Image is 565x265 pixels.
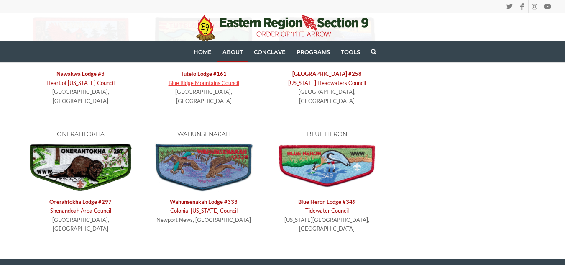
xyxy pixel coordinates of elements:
span: Home [194,49,212,55]
p: [US_STATE][GEOGRAPHIC_DATA], [GEOGRAPHIC_DATA] [276,198,378,234]
a: Heart of [US_STATE] Council [46,80,115,86]
span: Programs [297,49,330,55]
p: Newport News, [GEOGRAPHIC_DATA] [153,198,255,224]
a: Nawakwa Lodge #3 [56,70,105,77]
a: Programs [291,41,335,62]
a: Shenandoah Area Council [50,207,111,214]
span: Conclave [254,49,286,55]
span: About [222,49,243,55]
p: [GEOGRAPHIC_DATA], [GEOGRAPHIC_DATA] [30,69,132,105]
a: Home [188,41,217,62]
a: Blue Heron Lodge #349 [298,198,356,205]
img: 349-Blue Heron [276,142,378,193]
a: [GEOGRAPHIC_DATA] #258 [292,70,362,77]
img: 333-Wahunsenakah [153,142,255,193]
a: Onerahtokha Lodge #29 [49,198,108,205]
a: Blue Ridge Mountains Council [169,80,239,86]
a: Tutelo Lodge #161 [181,70,227,77]
a: Conclave [248,41,291,62]
a: Colonial [US_STATE] Council [170,207,238,214]
span: Tools [341,49,360,55]
h6: ONERAHTOKHA [30,131,132,137]
p: [GEOGRAPHIC_DATA], [GEOGRAPHIC_DATA] [153,69,255,105]
a: Search [366,41,376,62]
img: Onerahtokha 297B Front-Large [30,142,132,193]
a: Tools [335,41,366,62]
h6: BLUE HERON [276,131,378,137]
strong: 7 [49,198,112,205]
p: [GEOGRAPHIC_DATA], [GEOGRAPHIC_DATA] [276,69,378,105]
a: [US_STATE] Headwaters Council [288,80,366,86]
h6: WAHUNSENAKAH [153,131,255,137]
a: Tidewater Council [305,207,349,214]
a: About [217,41,248,62]
p: [GEOGRAPHIC_DATA], [GEOGRAPHIC_DATA] [30,198,132,234]
a: Wahunsenakah Lodge #333 [170,198,238,205]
